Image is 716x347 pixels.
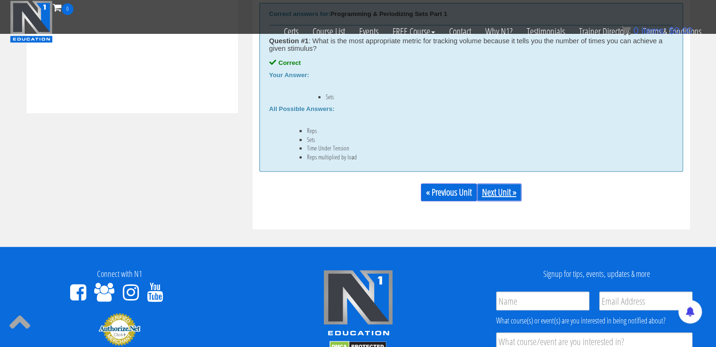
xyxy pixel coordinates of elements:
[323,269,394,339] img: n1-edu-logo
[599,292,692,310] input: Email Address
[669,25,692,36] bdi: 0.00
[669,25,674,36] span: $
[307,144,654,152] li: Time Under Tension
[307,127,654,134] li: Reps
[277,15,306,48] a: Certs
[352,15,386,48] a: Events
[621,26,631,35] img: icon11.png
[307,153,654,161] li: Reps multiplied by load
[53,1,73,14] a: 0
[62,3,73,15] span: 0
[572,15,636,48] a: Trainer Directory
[478,15,520,48] a: Why N1?
[621,25,692,36] a: 0 items: $0.00
[386,15,442,48] a: FREE Course
[269,59,673,67] div: Correct
[641,25,666,36] span: items:
[326,93,654,101] li: Sets
[269,105,335,112] b: All Possible Answers:
[306,15,352,48] a: Course List
[477,183,522,201] a: Next Unit »
[7,269,232,279] h4: Connect with N1
[442,15,478,48] a: Contact
[10,0,53,43] img: n1-education
[307,136,654,143] li: Sets
[421,183,477,201] a: « Previous Unit
[633,25,638,36] span: 0
[520,15,572,48] a: Testimonials
[496,315,692,326] div: What course(s) or event(s) are you interested in being notified about?
[269,71,309,79] b: Your Answer:
[98,312,141,346] img: Authorize.Net Merchant - Click to Verify
[484,269,709,279] h4: Signup for tips, events, updates & more
[496,292,589,310] input: Name
[636,15,708,48] a: Terms & Conditions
